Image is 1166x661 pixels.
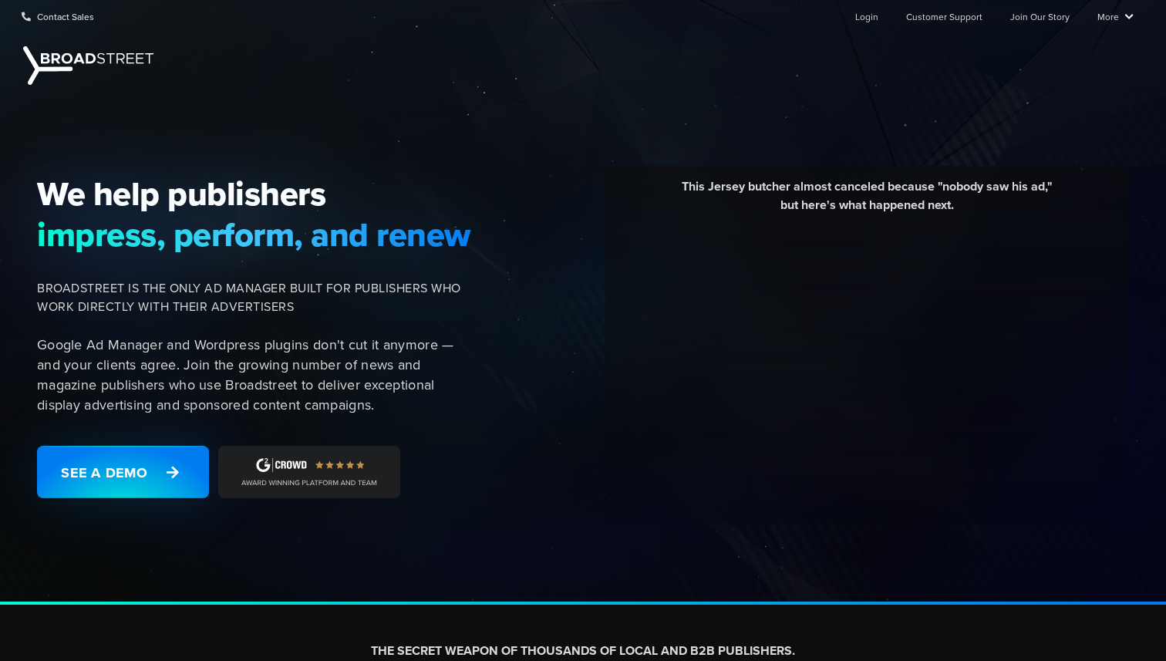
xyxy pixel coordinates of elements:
img: Broadstreet | The Ad Manager for Small Publishers [23,46,153,85]
span: impress, perform, and renew [37,214,472,255]
span: BROADSTREET IS THE ONLY AD MANAGER BUILT FOR PUBLISHERS WHO WORK DIRECTLY WITH THEIR ADVERTISERS [37,279,472,316]
a: Contact Sales [22,1,94,32]
div: This Jersey butcher almost canceled because "nobody saw his ad," but here's what happened next. [616,177,1117,226]
p: Google Ad Manager and Wordpress plugins don't cut it anymore — and your clients agree. Join the g... [37,335,472,415]
a: Join Our Story [1010,1,1070,32]
span: We help publishers [37,174,472,214]
a: See a Demo [37,446,209,498]
a: Customer Support [906,1,982,32]
a: Login [855,1,878,32]
h2: THE SECRET WEAPON OF THOUSANDS OF LOCAL AND B2B PUBLISHERS. [153,643,1013,659]
a: More [1097,1,1134,32]
iframe: YouTube video player [616,226,1117,508]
